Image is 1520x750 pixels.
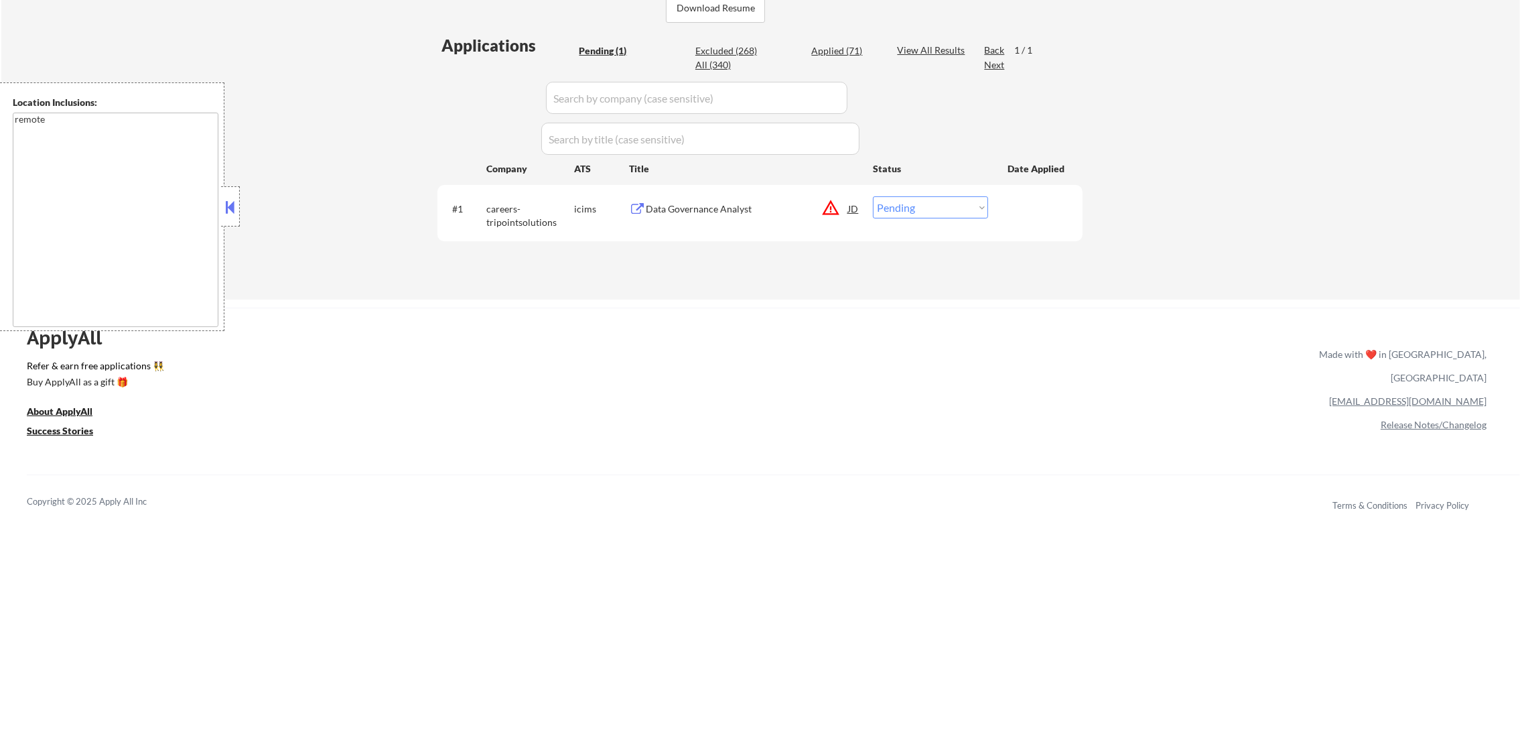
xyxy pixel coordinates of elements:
[984,58,1006,72] div: Next
[1415,500,1469,511] a: Privacy Policy
[546,82,847,114] input: Search by company (case sensitive)
[695,44,762,58] div: Excluded (268)
[646,202,848,216] div: Data Governance Analyst
[486,202,574,229] div: careers-tripointsolutions
[27,495,181,509] div: Copyright © 2025 Apply All Inc
[1329,395,1487,407] a: [EMAIL_ADDRESS][DOMAIN_NAME]
[27,405,111,422] a: About ApplyAll
[873,156,988,180] div: Status
[821,198,840,217] button: warning_amber
[847,196,860,221] div: JD
[695,58,762,72] div: All (340)
[441,38,574,54] div: Applications
[27,361,1039,375] a: Refer & earn free applications 👯‍♀️
[579,44,646,58] div: Pending (1)
[541,123,859,155] input: Search by title (case sensitive)
[811,44,878,58] div: Applied (71)
[27,405,92,417] u: About ApplyAll
[27,424,111,441] a: Success Stories
[574,162,629,176] div: ATS
[629,162,860,176] div: Title
[452,202,476,216] div: #1
[984,44,1006,57] div: Back
[27,326,117,349] div: ApplyAll
[1008,162,1066,176] div: Date Applied
[1381,419,1487,430] a: Release Notes/Changelog
[27,375,161,392] a: Buy ApplyAll as a gift 🎁
[1014,44,1045,57] div: 1 / 1
[574,202,629,216] div: icims
[1314,342,1487,389] div: Made with ❤️ in [GEOGRAPHIC_DATA], [GEOGRAPHIC_DATA]
[27,425,93,436] u: Success Stories
[27,377,161,387] div: Buy ApplyAll as a gift 🎁
[13,96,219,109] div: Location Inclusions:
[486,162,574,176] div: Company
[897,44,969,57] div: View All Results
[1332,500,1407,511] a: Terms & Conditions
